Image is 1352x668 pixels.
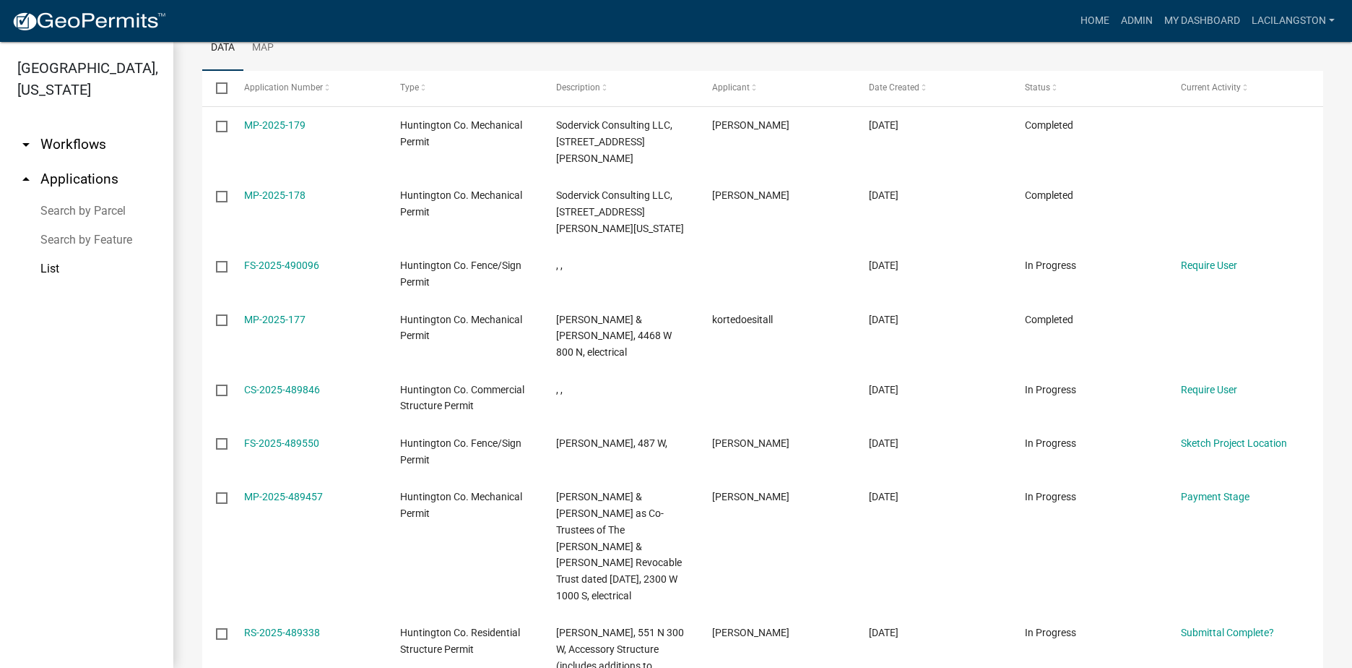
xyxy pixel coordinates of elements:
[1115,7,1158,35] a: Admin
[17,136,35,153] i: arrow_drop_down
[1181,260,1237,271] a: Require User
[244,260,319,271] a: FS-2025-490096
[400,437,521,466] span: Huntington Co. Fence/Sign Permit
[712,491,789,502] span: RICHARD D CAMPBELL
[556,260,563,271] span: , ,
[1181,491,1249,502] a: Payment Stage
[1181,437,1287,449] a: Sketch Project Location
[869,384,898,395] span: 10/08/2025
[1011,71,1167,106] datatable-header-cell: Status
[386,71,542,106] datatable-header-cell: Type
[400,260,521,288] span: Huntington Co. Fence/Sign Permit
[1167,71,1323,106] datatable-header-cell: Current Activity
[556,314,672,359] span: BOYD, MARK D & KIMBERLY S, 4468 W 800 N, electrical
[869,437,898,449] span: 10/08/2025
[869,314,898,325] span: 10/08/2025
[244,189,305,201] a: MP-2025-178
[400,189,522,218] span: Huntington Co. Mechanical Permit
[556,119,672,164] span: Sodervick Consulting LLC, 243/245 South Street, Markle, plumbing
[712,627,789,638] span: LEANDER SCHWARTZ
[1025,189,1073,201] span: Completed
[712,314,773,325] span: kortedoesitall
[869,627,898,638] span: 10/07/2025
[400,491,522,519] span: Huntington Co. Mechanical Permit
[869,119,898,131] span: 10/09/2025
[243,25,282,72] a: Map
[244,627,320,638] a: RS-2025-489338
[712,437,789,449] span: Nathan Tyler
[869,189,898,201] span: 10/09/2025
[712,82,750,93] span: Applicant
[17,171,35,188] i: arrow_drop_up
[1025,627,1076,638] span: In Progress
[556,384,563,395] span: , ,
[202,71,230,106] datatable-header-cell: Select
[244,491,323,502] a: MP-2025-489457
[712,189,789,201] span: Ben Osborn
[712,119,789,131] span: Ben Osborn
[400,384,524,412] span: Huntington Co. Commercial Structure Permit
[1025,260,1076,271] span: In Progress
[230,71,386,106] datatable-header-cell: Application Number
[869,260,898,271] span: 10/08/2025
[556,82,600,93] span: Description
[1025,82,1050,93] span: Status
[244,384,320,395] a: CS-2025-489846
[556,189,684,234] span: Sodervick Consulting LLC, 247/249 South Street, Markle, Indiana, plumbing
[1075,7,1115,35] a: Home
[244,437,319,449] a: FS-2025-489550
[1025,314,1073,325] span: Completed
[542,71,698,106] datatable-header-cell: Description
[556,437,667,449] span: Nathan N Tyler, 487 W,
[1025,384,1076,395] span: In Progress
[556,491,682,601] span: Campbell, Richard D & Karen S Campbell as Co-Trustees of The Richard D Campbell & Karen S Campbel...
[869,491,898,502] span: 10/07/2025
[1025,119,1073,131] span: Completed
[1246,7,1340,35] a: LaciLangston
[400,119,522,147] span: Huntington Co. Mechanical Permit
[698,71,854,106] datatable-header-cell: Applicant
[244,119,305,131] a: MP-2025-179
[1025,437,1076,449] span: In Progress
[1181,627,1274,638] a: Submittal Complete?
[1181,82,1241,93] span: Current Activity
[202,25,243,72] a: Data
[244,314,305,325] a: MP-2025-177
[400,82,419,93] span: Type
[1025,491,1076,502] span: In Progress
[400,627,520,655] span: Huntington Co. Residential Structure Permit
[854,71,1010,106] datatable-header-cell: Date Created
[400,314,522,342] span: Huntington Co. Mechanical Permit
[244,82,323,93] span: Application Number
[1181,384,1237,395] a: Require User
[869,82,919,93] span: Date Created
[1158,7,1246,35] a: My Dashboard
